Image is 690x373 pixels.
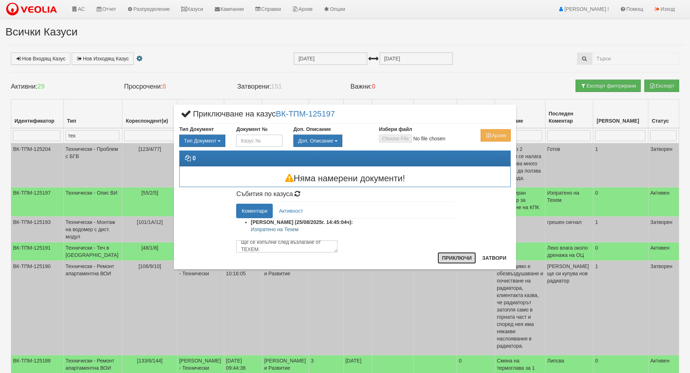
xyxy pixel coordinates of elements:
[478,252,511,264] button: Затвори
[192,155,196,161] strong: 0
[438,252,476,264] button: Приключи
[481,129,511,141] button: Архив
[184,138,216,144] span: Тип Документ
[236,204,273,218] a: Коментари
[293,135,368,147] div: Двоен клик, за изчистване на избраната стойност.
[236,126,267,133] label: Документ №
[179,135,225,147] div: Двоен клик, за изчистване на избраната стойност.
[251,219,353,225] strong: [PERSON_NAME] (25/08/2025г. 14:45:04ч):
[179,126,214,133] label: Тип Документ
[273,204,308,218] a: Активност
[236,191,453,198] h4: Събития по казуса
[236,135,282,147] input: Казус №
[379,126,412,133] label: Избери файл
[276,109,335,118] a: ВК-ТПМ-125197
[251,226,453,233] p: Изпратено на Техем
[293,126,331,133] label: Доп. Описание
[180,174,510,183] h3: Няма намерени документи!
[298,138,333,144] span: Доп. Описание
[179,135,225,147] button: Тип Документ
[179,110,335,123] span: Приключване на казус
[293,135,342,147] button: Доп. Описание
